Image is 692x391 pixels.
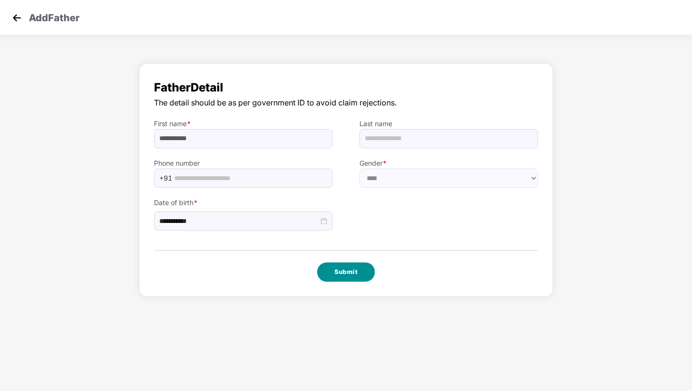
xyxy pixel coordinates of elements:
[154,118,333,129] label: First name
[320,218,327,224] span: close-circle
[154,158,333,169] label: Phone number
[29,11,79,22] p: Add Father
[317,262,375,282] button: Submit
[359,118,538,129] label: Last name
[159,171,172,185] span: +91
[154,197,333,208] label: Date of birth
[154,97,538,109] span: The detail should be as per government ID to avoid claim rejections.
[359,158,538,169] label: Gender
[154,78,538,97] span: Father Detail
[10,11,24,25] img: svg+xml;base64,PHN2ZyB4bWxucz0iaHR0cDovL3d3dy53My5vcmcvMjAwMC9zdmciIHdpZHRoPSIzMCIgaGVpZ2h0PSIzMC...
